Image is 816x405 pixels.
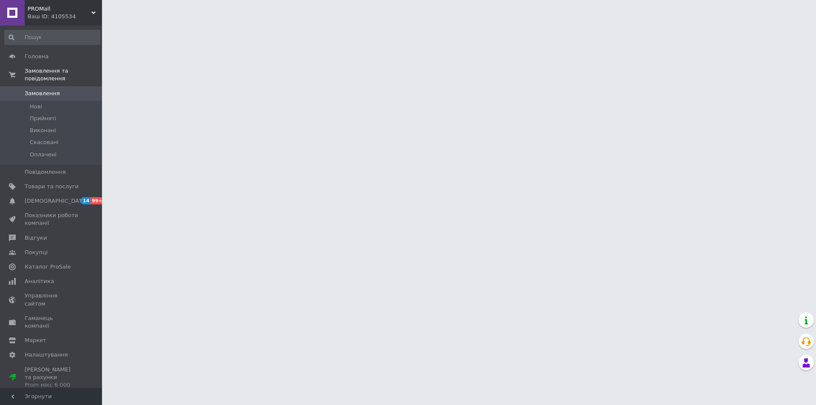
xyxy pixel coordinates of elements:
[25,234,47,242] span: Відгуки
[91,197,105,204] span: 99+
[28,5,91,13] span: PROMall
[25,67,102,82] span: Замовлення та повідомлення
[28,13,102,20] div: Ваш ID: 4105534
[25,314,79,330] span: Гаманець компанії
[25,197,88,205] span: [DEMOGRAPHIC_DATA]
[25,351,68,359] span: Налаштування
[25,212,79,227] span: Показники роботи компанії
[25,337,46,344] span: Маркет
[25,292,79,307] span: Управління сайтом
[30,151,57,159] span: Оплачені
[81,197,91,204] span: 14
[25,53,48,60] span: Головна
[25,90,60,97] span: Замовлення
[25,366,79,389] span: [PERSON_NAME] та рахунки
[30,139,59,146] span: Скасовані
[4,30,100,45] input: Пошук
[30,127,56,134] span: Виконані
[25,183,79,190] span: Товари та послуги
[25,381,79,389] div: Prom мікс 6 000
[30,115,56,122] span: Прийняті
[25,263,71,271] span: Каталог ProSale
[25,249,48,256] span: Покупці
[30,103,42,110] span: Нові
[25,278,54,285] span: Аналітика
[25,168,66,176] span: Повідомлення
